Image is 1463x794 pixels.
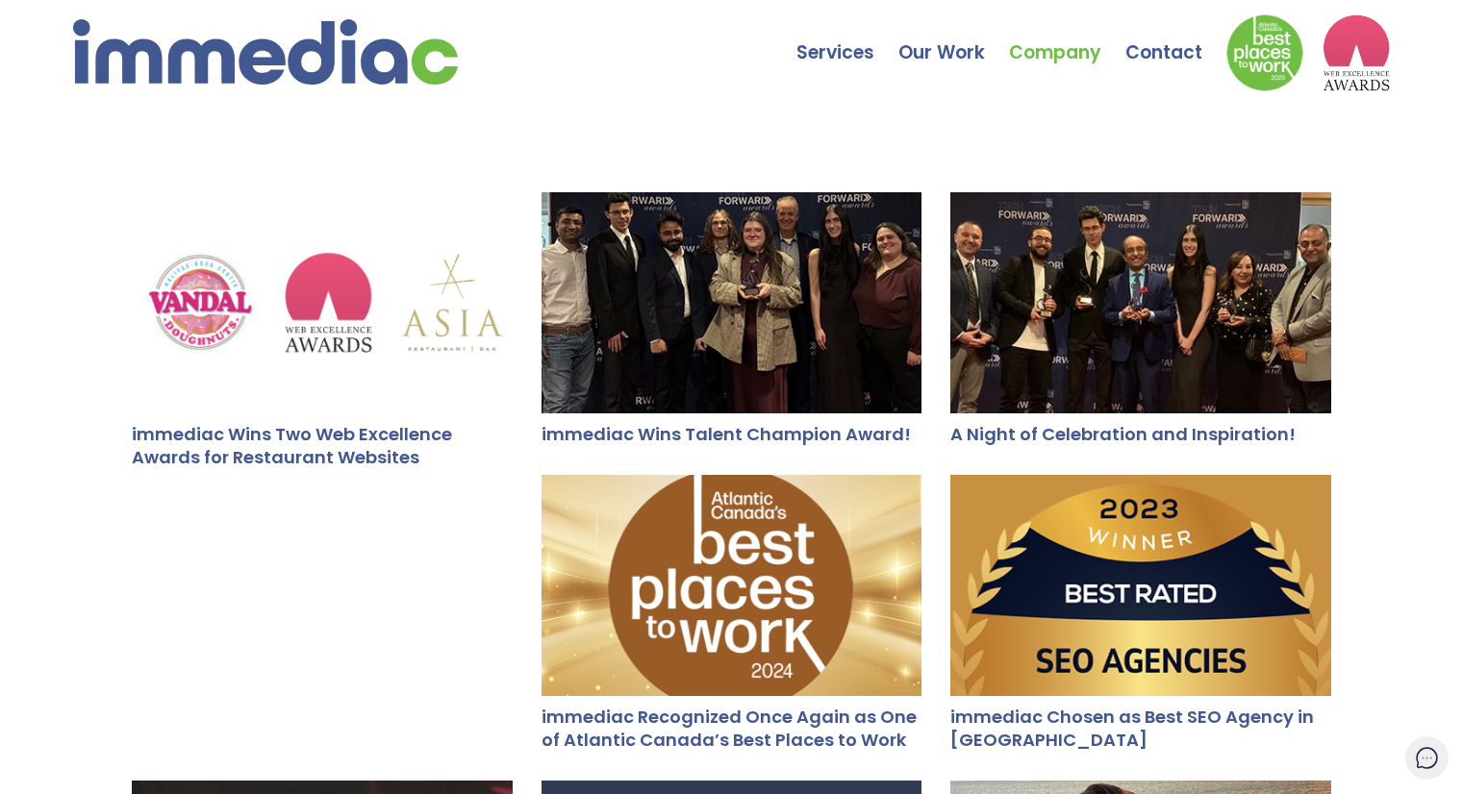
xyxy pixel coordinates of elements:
a: immediac Wins Two Web Excellence Awards for Restaurant Websites [132,422,452,469]
a: A Night of Celebration and Inspiration! [950,422,1296,446]
img: immediac [73,19,458,85]
a: Company [1009,5,1125,72]
a: immediac Chosen as Best SEO Agency in [GEOGRAPHIC_DATA] [950,705,1314,752]
img: logo2_wea_nobg.webp [1323,14,1390,91]
img: Down [1226,14,1303,91]
a: Contact [1125,5,1226,72]
a: Our Work [898,5,1009,72]
a: immediac Recognized Once Again as One of Atlantic Canada’s Best Places to Work [542,705,917,752]
a: Services [796,5,898,72]
a: immediac Wins Talent Champion Award! [542,422,911,446]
